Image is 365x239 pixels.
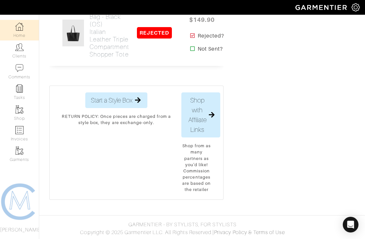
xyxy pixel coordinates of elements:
strong: Rejected? [198,32,224,40]
a: Privacy Policy & Terms of Use [214,230,285,235]
img: comment-icon-a0a6a9ef722e966f86d9cbdc48e553b5cf19dbc54f86b18d962a5391bc8f6eb6.png [15,64,24,72]
img: garments-icon-b7da505a4dc4fd61783c78ac3ca0ef83fa9d6f193b1c9dc38574b1d14d53ca28.png [15,105,24,114]
p: RETURN POLICY: Once pieces are charged from a style box, they are exchange-only. [61,113,171,126]
button: Shop with Affiliate Links [181,92,220,137]
span: Shop with Affiliate Links [187,95,207,135]
span: Copyright © 2025 Garmentier LLC. All Rights Reserved. [80,230,212,235]
p: Shop from as many partners as you'd like! Commission percentages are based on the retailer [181,143,212,193]
h2: Bag - Black (OS) Italian Leather Triple Compartment Shopper Tote [90,13,129,58]
img: garments-icon-b7da505a4dc4fd61783c78ac3ca0ef83fa9d6f193b1c9dc38574b1d14d53ca28.png [15,147,24,155]
a: Quince Bag - Black (OS)Italian Leather Triple Compartment Shopper Tote [90,5,129,58]
span: $149.90 [182,13,222,27]
img: orders-icon-0abe47150d42831381b5fb84f609e132dff9fe21cb692f30cb5eec754e2cba89.png [15,126,24,134]
span: REJECTED [137,27,172,39]
strong: Not Sent? [198,45,223,53]
img: dashboard-icon-dbcd8f5a0b271acd01030246c82b418ddd0df26cd7fceb0bd07c9910d44c42f6.png [15,23,24,31]
img: reminder-icon-8004d30b9f0a5d33ae49ab947aed9ed385cf756f9e5892f1edd6e32f2345188e.png [15,85,24,93]
div: Open Intercom Messenger [343,217,358,232]
img: gear-icon-white-bd11855cb880d31180b6d7d6211b90ccbf57a29d726f0c71d8c61bd08dd39cc2.png [352,3,360,11]
img: LWHn426w9CGyWRXaZrrU5zPU [62,19,84,47]
img: clients-icon-6bae9207a08558b7cb47a8932f037763ab4055f8c8b6bfacd5dc20c3e0201464.png [15,43,24,51]
button: Start a Style Box [85,92,147,108]
img: garmentier-logo-header-white-b43fb05a5012e4ada735d5af1a66efaba907eab6374d6393d1fbf88cb4ef424d.png [292,2,352,13]
span: Start a Style Box [91,95,132,105]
